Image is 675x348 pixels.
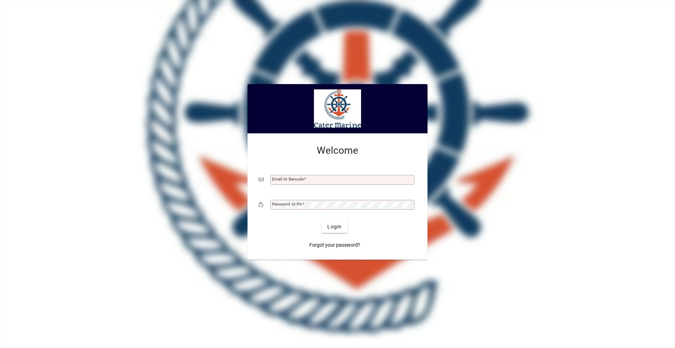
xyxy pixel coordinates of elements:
[309,241,360,249] span: Forgot your password?
[322,220,347,233] button: Login
[272,177,304,182] mat-label: Email or Barcode
[259,145,416,157] h2: Welcome
[307,239,363,251] a: Forgot your password?
[327,223,342,230] span: Login
[272,202,302,207] mat-label: Password or Pin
